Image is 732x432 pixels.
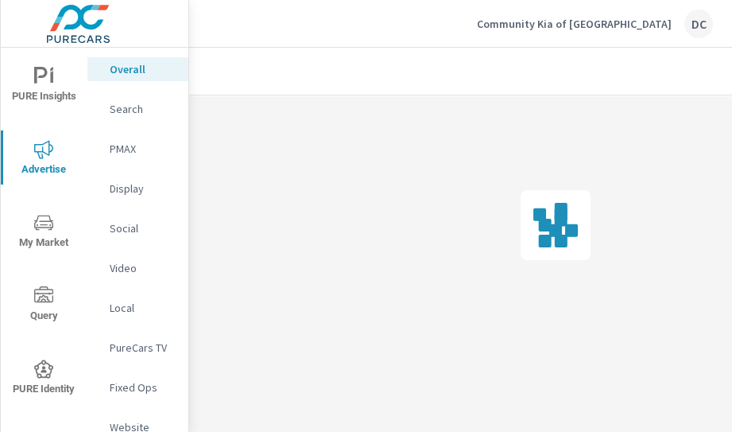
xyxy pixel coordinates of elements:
[87,296,188,320] div: Local
[110,61,176,77] p: Overall
[110,300,176,316] p: Local
[477,17,672,31] p: Community Kia of [GEOGRAPHIC_DATA]
[6,140,82,179] span: Advertise
[110,379,176,395] p: Fixed Ops
[6,213,82,252] span: My Market
[110,340,176,356] p: PureCars TV
[87,256,188,280] div: Video
[87,336,188,360] div: PureCars TV
[6,360,82,399] span: PURE Identity
[110,260,176,276] p: Video
[684,10,713,38] div: DC
[110,220,176,236] p: Social
[110,181,176,197] p: Display
[87,57,188,81] div: Overall
[6,286,82,325] span: Query
[110,141,176,157] p: PMAX
[87,97,188,121] div: Search
[6,67,82,106] span: PURE Insights
[87,137,188,161] div: PMAX
[87,177,188,200] div: Display
[87,376,188,399] div: Fixed Ops
[110,101,176,117] p: Search
[87,216,188,240] div: Social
